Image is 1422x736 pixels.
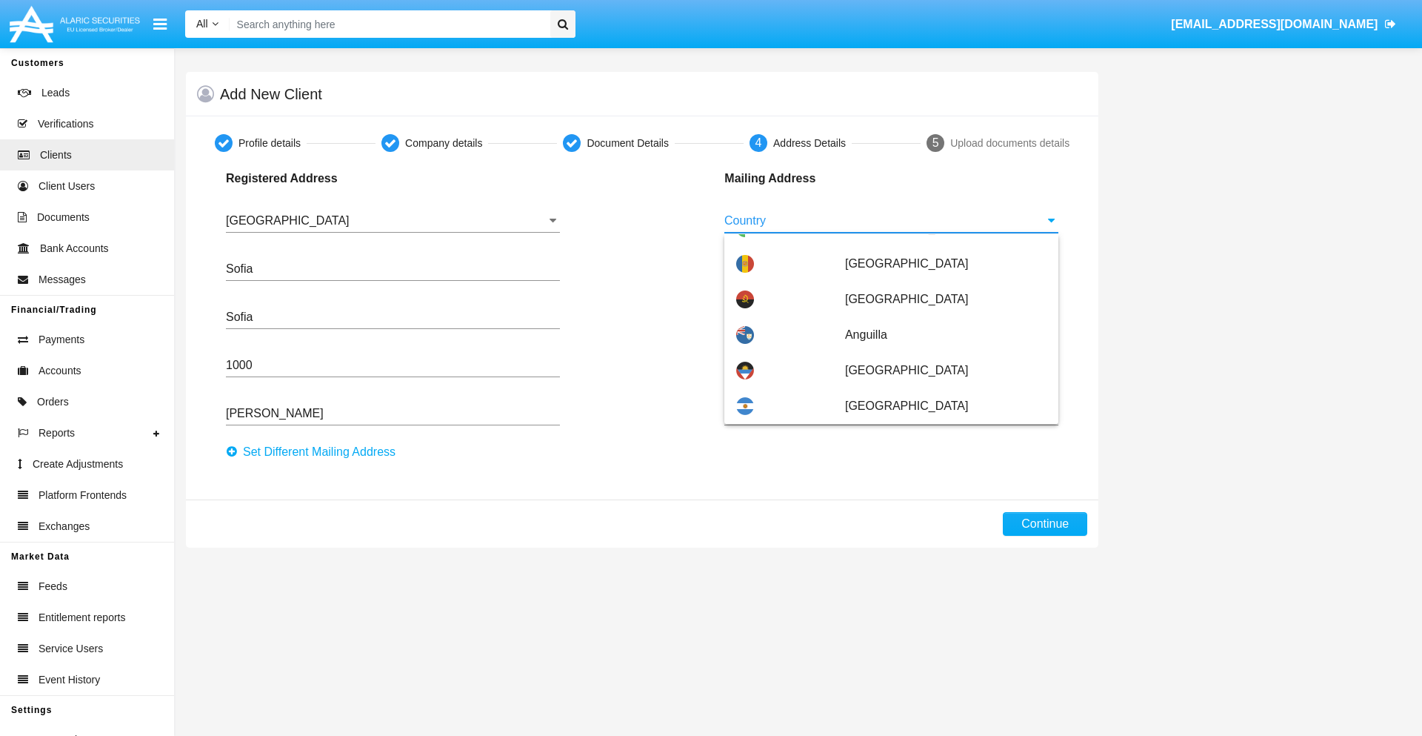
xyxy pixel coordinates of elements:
[724,170,910,188] p: Mailing Address
[950,136,1069,151] div: Upload documents details
[220,88,322,100] h5: Add New Client
[1003,512,1087,536] button: Continue
[238,136,301,151] div: Profile details
[1164,4,1403,45] a: [EMAIL_ADDRESS][DOMAIN_NAME]
[226,440,404,464] button: Set Different Mailing Address
[39,519,90,534] span: Exchanges
[845,246,1047,282] span: [GEOGRAPHIC_DATA]
[40,241,109,256] span: Bank Accounts
[39,332,84,348] span: Payments
[39,641,103,657] span: Service Users
[587,136,669,151] div: Document Details
[39,272,86,288] span: Messages
[185,16,230,32] a: All
[845,388,1047,424] span: [GEOGRAPHIC_DATA]
[1171,18,1378,30] span: [EMAIL_ADDRESS][DOMAIN_NAME]
[196,18,208,30] span: All
[405,136,482,151] div: Company details
[39,672,100,688] span: Event History
[39,579,67,594] span: Feeds
[230,10,545,38] input: Search
[7,2,142,46] img: Logo image
[33,457,123,472] span: Create Adjustments
[845,282,1047,317] span: [GEOGRAPHIC_DATA]
[40,147,72,163] span: Clients
[773,136,846,151] div: Address Details
[39,488,127,503] span: Platform Frontends
[39,610,126,626] span: Entitlement reports
[932,136,939,149] span: 5
[845,353,1047,388] span: [GEOGRAPHIC_DATA]
[39,179,95,194] span: Client Users
[39,363,81,379] span: Accounts
[845,317,1047,353] span: Anguilla
[226,170,412,188] p: Registered Address
[38,116,93,132] span: Verifications
[37,210,90,225] span: Documents
[41,85,70,101] span: Leads
[755,136,762,149] span: 4
[37,394,69,410] span: Orders
[39,425,75,441] span: Reports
